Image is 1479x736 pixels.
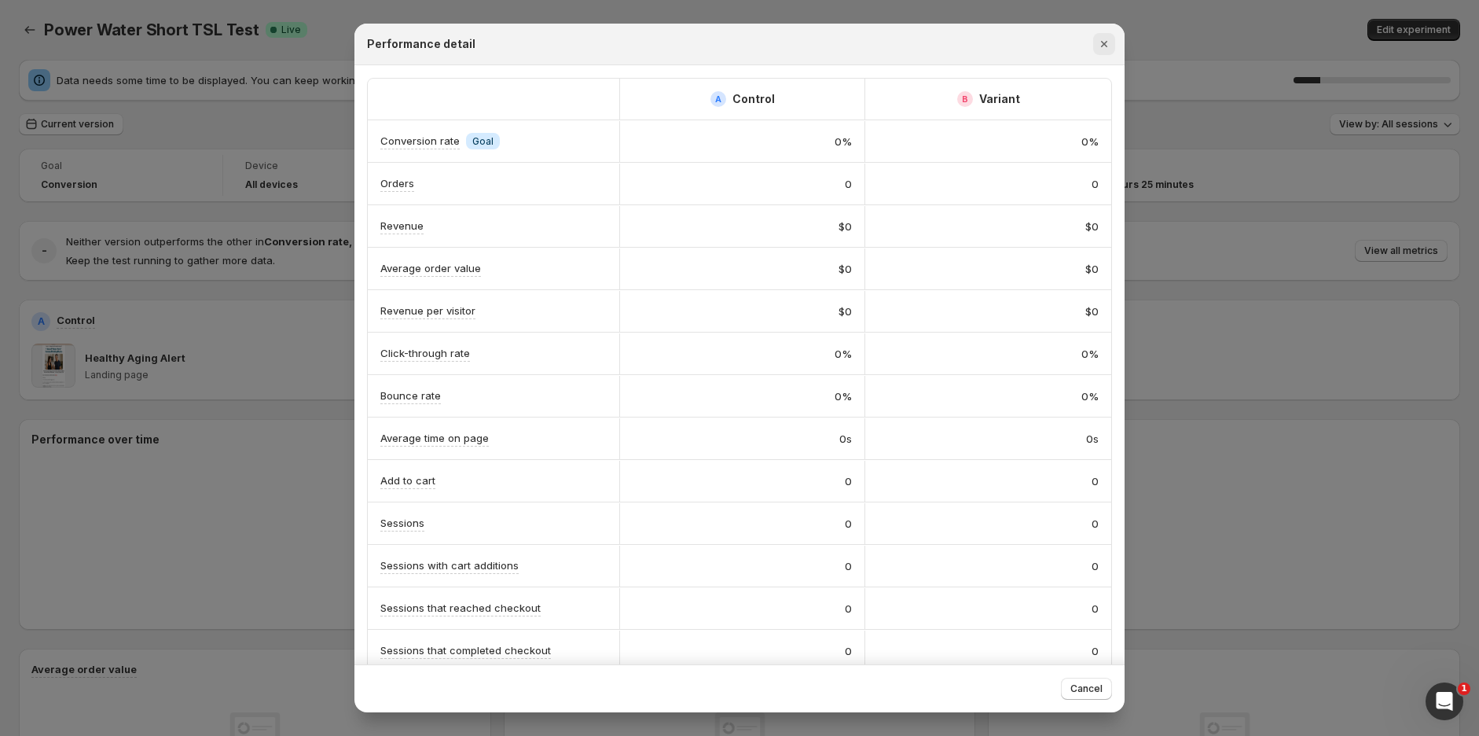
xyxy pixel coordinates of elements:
[1093,33,1115,55] button: Close
[979,91,1020,107] h2: Variant
[839,261,852,277] span: $0
[380,642,551,658] p: Sessions that completed checkout
[1092,516,1099,532] span: 0
[835,134,852,149] span: 0%
[1085,304,1099,319] span: $0
[1081,388,1099,404] span: 0%
[380,260,481,276] p: Average order value
[380,473,435,488] p: Add to cart
[1070,683,1103,695] span: Cancel
[839,431,852,447] span: 0s
[845,643,852,659] span: 0
[380,558,519,573] p: Sessions with cart additions
[380,515,424,531] p: Sessions
[1081,134,1099,149] span: 0%
[835,346,852,362] span: 0%
[1081,346,1099,362] span: 0%
[380,388,441,403] p: Bounce rate
[839,219,852,234] span: $0
[380,345,470,361] p: Click-through rate
[380,218,424,234] p: Revenue
[1085,219,1099,234] span: $0
[845,601,852,616] span: 0
[380,175,414,191] p: Orders
[845,516,852,532] span: 0
[715,94,721,104] h2: A
[835,388,852,404] span: 0%
[1458,683,1470,695] span: 1
[1426,683,1463,720] iframe: Intercom live chat
[380,133,460,149] p: Conversion rate
[732,91,775,107] h2: Control
[1086,431,1099,447] span: 0s
[1092,473,1099,489] span: 0
[380,600,541,616] p: Sessions that reached checkout
[1092,601,1099,616] span: 0
[962,94,968,104] h2: B
[472,135,494,148] span: Goal
[1092,176,1099,192] span: 0
[1092,643,1099,659] span: 0
[845,473,852,489] span: 0
[845,558,852,574] span: 0
[839,304,852,319] span: $0
[1061,678,1112,700] button: Cancel
[380,430,489,446] p: Average time on page
[845,176,852,192] span: 0
[380,303,475,318] p: Revenue per visitor
[1085,261,1099,277] span: $0
[1092,558,1099,574] span: 0
[367,36,475,52] h2: Performance detail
